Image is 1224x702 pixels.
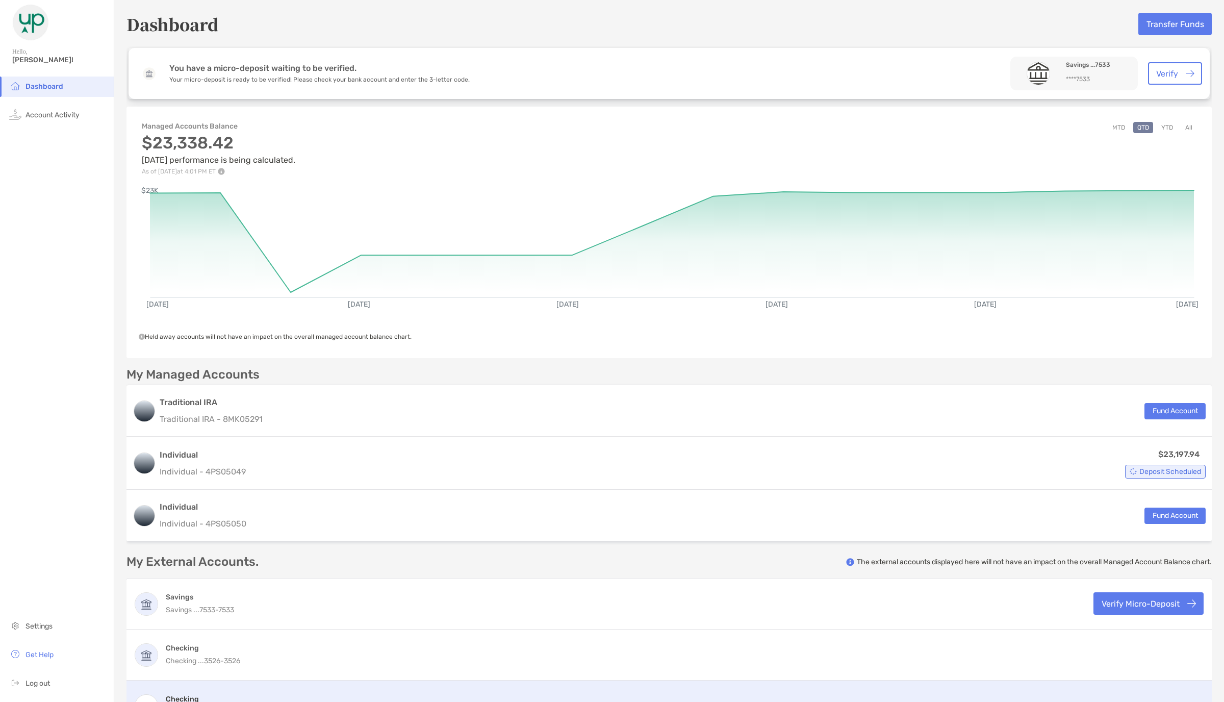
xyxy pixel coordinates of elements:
[134,506,155,526] img: logo account
[160,501,246,513] h3: Individual
[1158,448,1200,461] p: $23,197.94
[166,657,224,665] span: Checking ...3526 -
[160,396,263,409] h3: Traditional IRA
[348,300,370,309] text: [DATE]
[142,133,295,153] h3: $23,338.42
[1133,122,1153,133] button: QTD
[9,619,21,632] img: settings icon
[1027,62,1050,85] img: Savings ...7533
[25,679,50,688] span: Log out
[974,300,997,309] text: [DATE]
[142,168,295,175] p: As of [DATE] at 4:01 PM ET
[126,556,259,568] p: My External Accounts.
[25,650,54,659] span: Get Help
[1181,122,1196,133] button: All
[139,333,412,340] span: Held away accounts will not have an impact on the overall managed account balance chart.
[160,517,246,530] p: Individual - 4PS05050
[556,300,579,309] text: [DATE]
[25,622,53,631] span: Settings
[218,606,234,614] span: 7533
[1176,300,1198,309] text: [DATE]
[218,168,225,175] img: Performance Info
[160,465,246,478] p: Individual - 4PS05049
[143,67,156,80] img: Default icon bank
[224,657,240,665] span: 3526
[25,111,80,119] span: Account Activity
[9,648,21,660] img: get-help icon
[135,593,158,615] img: Savings ...7533
[160,413,263,425] p: Traditional IRA - 8MK05291
[9,676,21,689] img: logout icon
[169,76,470,84] p: Your micro-deposit is ready to be verified! Please check your bank account and enter the 3-letter...
[160,449,246,461] h3: Individual
[142,133,295,175] div: [DATE] performance is being calculated.
[166,592,234,602] h4: Savings
[1144,508,1206,524] button: Fund Account
[141,186,159,195] text: $23K
[142,122,295,131] h4: Managed Accounts Balance
[1148,62,1202,85] button: Verify
[134,453,155,473] img: logo account
[166,643,240,653] h4: Checking
[12,4,49,41] img: Zoe Logo
[766,300,788,309] text: [DATE]
[135,644,158,666] img: Checking ...3526
[1108,122,1129,133] button: MTD
[9,80,21,92] img: household icon
[126,12,219,36] h5: Dashboard
[166,606,218,614] span: Savings ...7533 -
[134,401,155,421] img: logo account
[1186,70,1194,78] img: button icon
[126,368,260,381] p: My Managed Accounts
[1093,592,1204,615] button: Verify Micro-Deposit
[1187,599,1196,607] img: button icon
[9,108,21,120] img: activity icon
[25,82,63,91] span: Dashboard
[1157,122,1177,133] button: YTD
[12,56,108,64] span: [PERSON_NAME]!
[146,300,169,309] text: [DATE]
[1138,13,1212,35] button: Transfer Funds
[1130,468,1137,475] img: Account Status icon
[169,63,470,73] h4: You have a micro-deposit waiting to be verified.
[1066,60,1130,70] h4: Savings ...7533
[857,557,1212,567] p: The external accounts displayed here will not have an impact on the overall Managed Account Balan...
[1144,403,1206,419] button: Fund Account
[846,558,854,566] img: info
[1139,469,1201,474] span: Deposit Scheduled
